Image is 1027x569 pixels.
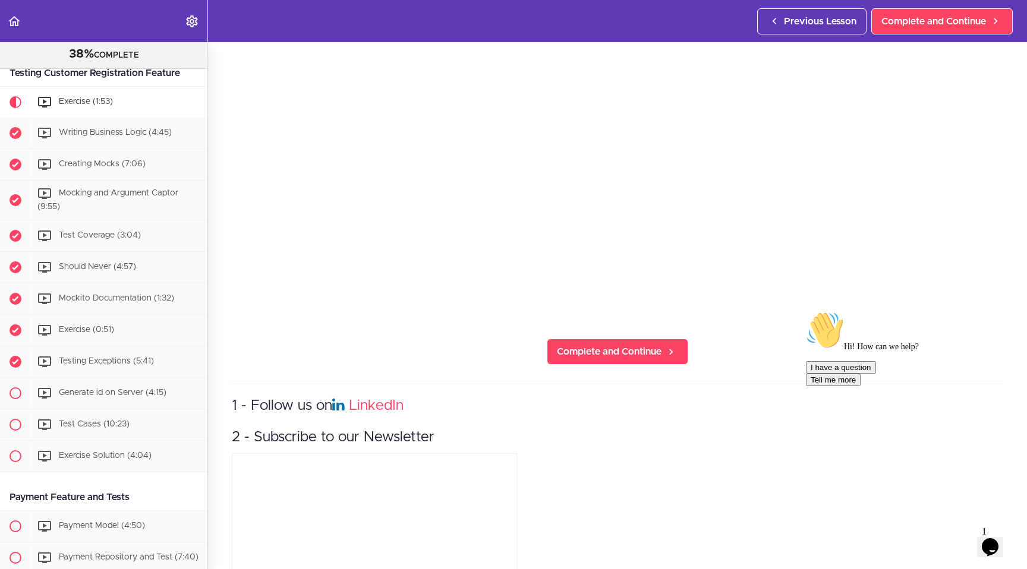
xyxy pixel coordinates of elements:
svg: Settings Menu [185,14,199,29]
iframe: chat widget [801,306,1015,516]
div: 👋Hi! How can we help?I have a questionTell me more [5,5,219,80]
button: Tell me more [5,67,59,80]
span: Complete and Continue [881,14,986,29]
div: COMPLETE [15,47,193,62]
span: Payment Repository and Test (7:40) [59,553,199,561]
span: 38% [69,48,94,60]
span: Generate id on Server (4:15) [59,388,166,397]
span: Mocking and Argument Captor (9:55) [37,189,178,211]
span: Hi! How can we help? [5,36,118,45]
span: Payment Model (4:50) [59,521,145,530]
span: Exercise (0:51) [59,325,114,334]
span: Testing Exceptions (5:41) [59,357,154,365]
svg: Back to course curriculum [7,14,21,29]
h3: 1 - Follow us on [232,396,1003,416]
span: Should Never (4:57) [59,263,136,271]
span: Exercise (1:53) [59,98,113,106]
span: Exercise Solution (4:04) [59,451,152,460]
a: Complete and Continue [871,8,1013,34]
span: Mockito Documentation (1:32) [59,294,174,302]
a: Previous Lesson [757,8,867,34]
button: I have a question [5,55,75,67]
iframe: chat widget [977,521,1015,557]
h3: 2 - Subscribe to our Newsletter [232,428,1003,447]
img: :wave: [5,5,43,43]
span: Test Coverage (3:04) [59,231,141,239]
a: LinkedIn [349,399,404,413]
span: Writing Business Logic (4:45) [59,129,172,137]
span: Test Cases (10:23) [59,420,130,428]
span: Creating Mocks (7:06) [59,160,146,169]
span: Previous Lesson [784,14,856,29]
